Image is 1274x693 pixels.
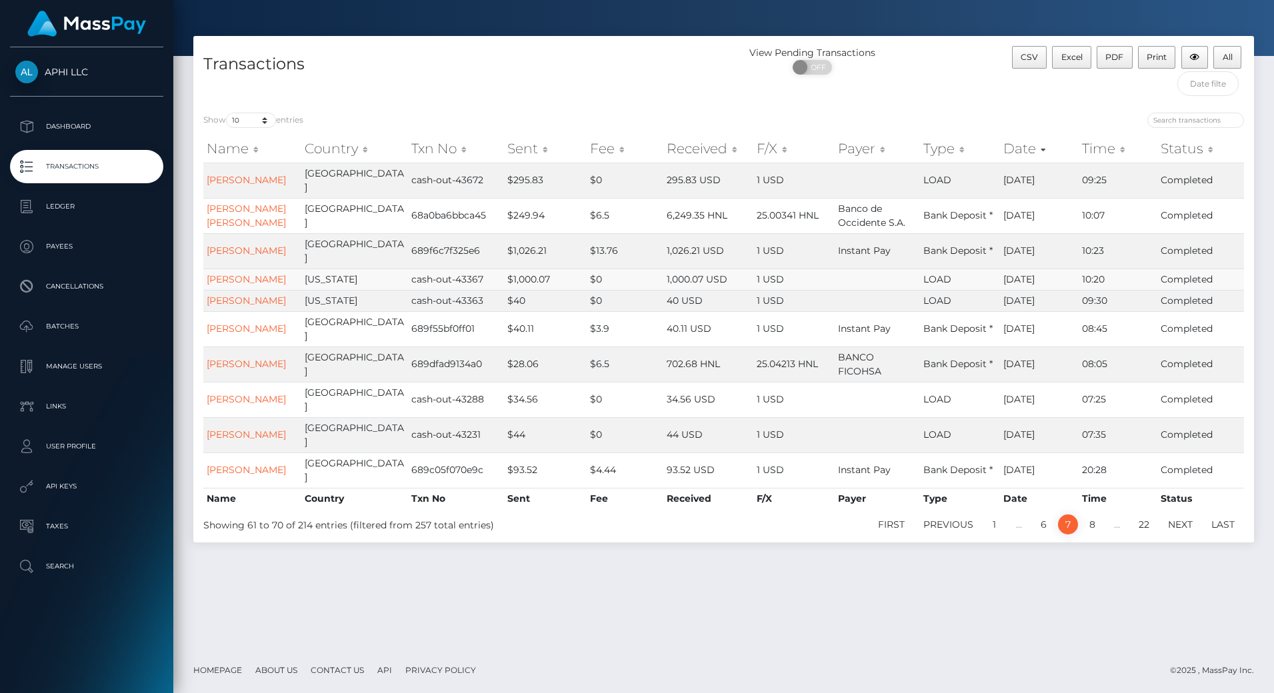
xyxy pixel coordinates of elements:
[301,290,408,311] td: [US_STATE]
[663,452,753,488] td: 93.52 USD
[226,113,276,128] select: Showentries
[663,135,753,162] th: Received: activate to sort column ascending
[27,11,146,37] img: MassPay Logo
[10,66,163,78] span: APHI LLC
[920,269,1000,290] td: LOAD
[504,163,587,198] td: $295.83
[408,290,504,311] td: cash-out-43363
[663,269,753,290] td: 1,000.07 USD
[663,417,753,452] td: 44 USD
[15,197,158,217] p: Ledger
[1204,514,1242,534] a: Last
[753,488,835,509] th: F/X
[1021,52,1038,62] span: CSV
[10,510,163,543] a: Taxes
[400,660,481,680] a: Privacy Policy
[916,514,981,534] a: Previous
[301,382,408,417] td: [GEOGRAPHIC_DATA]
[504,135,587,162] th: Sent: activate to sort column ascending
[10,550,163,583] a: Search
[504,198,587,233] td: $249.94
[753,198,835,233] td: 25.00341 HNL
[504,269,587,290] td: $1,000.07
[587,311,663,346] td: $3.9
[301,417,408,452] td: [GEOGRAPHIC_DATA]
[753,346,835,382] td: 25.04213 HNL
[207,245,286,257] a: [PERSON_NAME]
[305,660,369,680] a: Contact Us
[1138,46,1176,69] button: Print
[301,311,408,346] td: [GEOGRAPHIC_DATA]
[10,430,163,463] a: User Profile
[1079,417,1157,452] td: 07:35
[10,310,163,343] a: Batches
[250,660,303,680] a: About Us
[15,396,158,416] p: Links
[663,346,753,382] td: 702.68 HNL
[753,311,835,346] td: 1 USD
[753,269,835,290] td: 1 USD
[372,660,397,680] a: API
[838,323,891,335] span: Instant Pay
[753,163,835,198] td: 1 USD
[1012,46,1047,69] button: CSV
[301,269,408,290] td: [US_STATE]
[1157,311,1244,346] td: Completed
[203,488,301,509] th: Name
[504,233,587,269] td: $1,026.21
[10,350,163,383] a: Manage Users
[15,436,158,456] p: User Profile
[207,203,286,229] a: [PERSON_NAME] [PERSON_NAME]
[1052,46,1091,69] button: Excel
[1157,452,1244,488] td: Completed
[207,393,286,405] a: [PERSON_NAME]
[753,233,835,269] td: 1 USD
[408,233,504,269] td: 689f6c7f325e6
[663,290,753,311] td: 40 USD
[207,174,286,186] a: [PERSON_NAME]
[15,157,158,177] p: Transactions
[207,358,286,370] a: [PERSON_NAME]
[920,346,1000,382] td: Bank Deposit *
[207,295,286,307] a: [PERSON_NAME]
[1079,198,1157,233] td: 10:07
[1079,269,1157,290] td: 10:20
[504,417,587,452] td: $44
[207,464,286,476] a: [PERSON_NAME]
[1105,52,1123,62] span: PDF
[1000,198,1079,233] td: [DATE]
[203,513,625,532] div: Showing 61 to 70 of 214 entries (filtered from 257 total entries)
[838,351,881,377] span: BANCO FICOHSA
[1157,382,1244,417] td: Completed
[587,290,663,311] td: $0
[838,203,905,229] span: Banco de Occidente S.A.
[1033,514,1054,534] a: 6
[920,135,1000,162] th: Type: activate to sort column ascending
[301,346,408,382] td: [GEOGRAPHIC_DATA]
[920,311,1000,346] td: Bank Deposit *
[504,488,587,509] th: Sent
[920,290,1000,311] td: LOAD
[1097,46,1133,69] button: PDF
[1131,514,1157,534] a: 22
[724,46,901,60] div: View Pending Transactions
[10,230,163,263] a: Payees
[1082,514,1103,534] a: 8
[1000,290,1079,311] td: [DATE]
[587,269,663,290] td: $0
[663,488,753,509] th: Received
[1157,269,1244,290] td: Completed
[504,346,587,382] td: $28.06
[1157,290,1244,311] td: Completed
[920,233,1000,269] td: Bank Deposit *
[408,163,504,198] td: cash-out-43672
[838,464,891,476] span: Instant Pay
[753,382,835,417] td: 1 USD
[1157,417,1244,452] td: Completed
[920,452,1000,488] td: Bank Deposit *
[838,245,891,257] span: Instant Pay
[1147,52,1167,62] span: Print
[1000,269,1079,290] td: [DATE]
[301,452,408,488] td: [GEOGRAPHIC_DATA]
[1157,346,1244,382] td: Completed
